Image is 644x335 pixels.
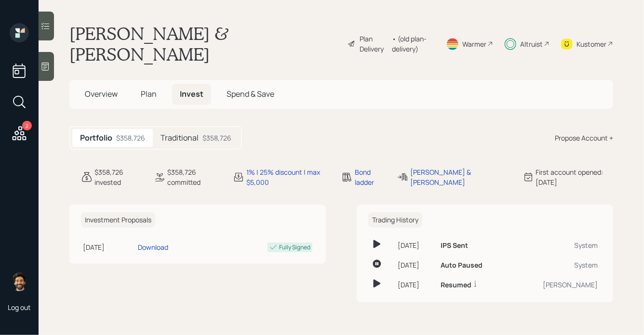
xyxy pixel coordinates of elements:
[577,39,606,49] div: Kustomer
[83,242,134,252] div: [DATE]
[22,121,32,130] div: 2
[441,242,468,250] h6: IPS Sent
[441,281,471,289] h6: Resumed
[202,133,231,143] div: $358,726
[161,133,199,142] h5: Traditional
[279,243,310,252] div: Fully Signed
[141,89,157,99] span: Plan
[555,133,613,143] div: Propose Account +
[398,280,433,290] div: [DATE]
[410,167,510,187] div: [PERSON_NAME] & [PERSON_NAME]
[94,167,142,187] div: $358,726 invested
[360,34,387,54] div: Plan Delivery
[355,167,385,187] div: Bond ladder
[513,280,598,290] div: [PERSON_NAME]
[398,260,433,270] div: [DATE]
[462,39,486,49] div: Warmer
[246,167,330,187] div: 1% | 25% discount | max $5,000
[398,240,433,250] div: [DATE]
[138,242,168,252] div: Download
[513,240,598,250] div: System
[81,212,155,228] h6: Investment Proposals
[520,39,543,49] div: Altruist
[8,303,31,312] div: Log out
[513,260,598,270] div: System
[80,133,112,142] h5: Portfolio
[167,167,221,187] div: $358,726 committed
[392,34,434,54] div: • (old plan-delivery)
[180,89,203,99] span: Invest
[10,272,29,291] img: eric-schwartz-headshot.png
[116,133,145,143] div: $358,726
[441,261,483,270] h6: Auto Paused
[69,23,340,64] h1: [PERSON_NAME] & [PERSON_NAME]
[227,89,274,99] span: Spend & Save
[536,167,613,187] div: First account opened: [DATE]
[368,212,422,228] h6: Trading History
[85,89,118,99] span: Overview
